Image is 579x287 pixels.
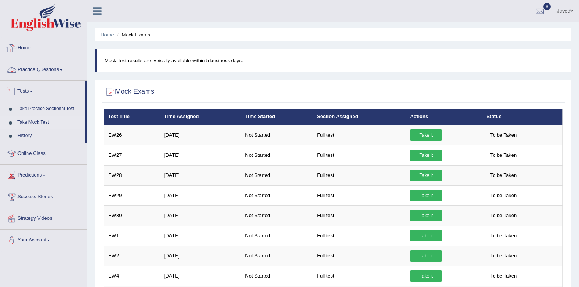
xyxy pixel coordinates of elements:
[104,246,160,266] td: EW2
[410,129,442,141] a: Take it
[160,246,241,266] td: [DATE]
[241,246,313,266] td: Not Started
[486,210,520,221] span: To be Taken
[160,266,241,286] td: [DATE]
[410,230,442,241] a: Take it
[104,165,160,185] td: EW28
[241,266,313,286] td: Not Started
[160,205,241,225] td: [DATE]
[104,125,160,145] td: EW26
[104,205,160,225] td: EW30
[0,81,85,100] a: Tests
[104,185,160,205] td: EW29
[160,165,241,185] td: [DATE]
[313,125,406,145] td: Full test
[104,145,160,165] td: EW27
[0,38,87,57] a: Home
[101,32,114,38] a: Home
[0,230,87,249] a: Your Account
[14,129,85,143] a: History
[482,109,562,125] th: Status
[160,145,241,165] td: [DATE]
[241,145,313,165] td: Not Started
[241,205,313,225] td: Not Started
[313,205,406,225] td: Full test
[313,145,406,165] td: Full test
[104,109,160,125] th: Test Title
[241,185,313,205] td: Not Started
[241,165,313,185] td: Not Started
[0,165,87,184] a: Predictions
[241,225,313,246] td: Not Started
[313,165,406,185] td: Full test
[104,86,154,98] h2: Mock Exams
[313,266,406,286] td: Full test
[410,270,442,282] a: Take it
[0,59,87,78] a: Practice Questions
[241,109,313,125] th: Time Started
[486,250,520,262] span: To be Taken
[160,109,241,125] th: Time Assigned
[0,143,87,162] a: Online Class
[104,57,563,64] p: Mock Test results are typically available within 5 business days.
[241,125,313,145] td: Not Started
[104,225,160,246] td: EW1
[313,246,406,266] td: Full test
[543,3,551,10] span: 9
[410,150,442,161] a: Take it
[406,109,482,125] th: Actions
[14,102,85,116] a: Take Practice Sectional Test
[313,185,406,205] td: Full test
[486,270,520,282] span: To be Taken
[486,150,520,161] span: To be Taken
[0,186,87,205] a: Success Stories
[104,266,160,286] td: EW4
[160,225,241,246] td: [DATE]
[410,210,442,221] a: Take it
[486,230,520,241] span: To be Taken
[0,208,87,227] a: Strategy Videos
[313,225,406,246] td: Full test
[486,190,520,201] span: To be Taken
[486,170,520,181] span: To be Taken
[410,190,442,201] a: Take it
[410,170,442,181] a: Take it
[115,31,150,38] li: Mock Exams
[160,125,241,145] td: [DATE]
[14,116,85,129] a: Take Mock Test
[160,185,241,205] td: [DATE]
[486,129,520,141] span: To be Taken
[410,250,442,262] a: Take it
[313,109,406,125] th: Section Assigned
